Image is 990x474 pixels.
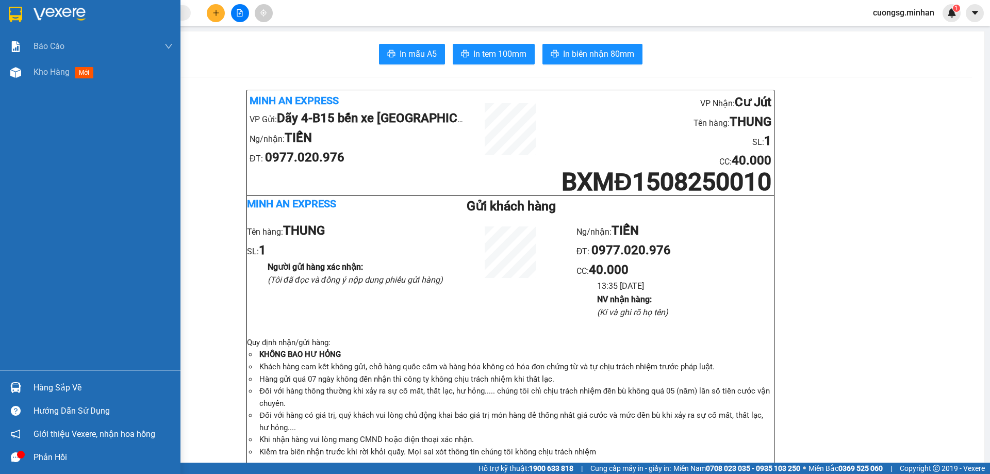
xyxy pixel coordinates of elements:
[10,382,21,393] img: warehouse-icon
[554,171,771,193] h1: BXMĐ1508250010
[277,111,498,125] b: Dãy 4-B15 bến xe [GEOGRAPHIC_DATA]
[554,93,771,112] li: VP Nhận:
[34,403,173,419] div: Hướng dẫn sử dụng
[257,434,774,446] li: Khi nhận hàng vui lòng mang CMND hoặc điện thoại xác nhận.
[212,9,220,17] span: plus
[9,7,22,22] img: logo-vxr
[257,373,774,386] li: Hàng gửi quá 07 ngày không đến nhận thì công ty không chịu trách nhiệm khi thất lạc.
[121,10,145,21] span: Nhận:
[838,464,883,472] strong: 0369 525 060
[591,243,671,257] b: 0977.020.976
[970,8,980,18] span: caret-down
[257,361,774,373] li: Khách hàng cam kết không gửi, chở hàng quốc cấm và hàng hóa không có hóa đơn chứng từ và tự chịu ...
[803,466,806,470] span: ⚪️
[34,450,173,465] div: Phản hồi
[597,295,652,304] b: NV nhận hàng :
[9,75,193,88] div: Tên hàng: THUNG ( : 1 )
[283,223,325,238] b: THUNG
[250,128,467,148] li: Ng/nhận:
[121,21,193,34] div: TIẾN
[764,134,771,148] b: 1
[597,280,774,292] li: 13:35 [DATE]
[75,67,93,78] span: mới
[563,47,634,60] span: In biên nhận 80mm
[10,41,21,52] img: solution-icon
[706,464,800,472] strong: 0708 023 035 - 0935 103 250
[9,9,113,34] div: Dãy 4-B15 bến xe [GEOGRAPHIC_DATA]
[260,9,267,17] span: aim
[730,157,771,167] span: :
[581,463,583,474] span: |
[247,221,444,241] li: Tên hàng:
[119,57,134,68] span: CC :
[576,241,774,260] li: ĐT:
[257,446,774,459] li: Kiểm tra biên nhận trước khi rời khỏi quầy. Mọi sai xót thông tin chúng tôi không chịu trách nhiệm
[467,199,556,214] b: Gửi khách hàng
[250,148,467,168] li: ĐT:
[966,4,984,22] button: caret-down
[34,67,70,77] span: Kho hàng
[236,9,243,17] span: file-add
[265,150,344,165] b: 0977.020.976
[589,263,629,277] b: 40.000
[119,54,194,69] div: 40.000
[529,464,573,472] strong: 1900 633 818
[34,40,64,53] span: Báo cáo
[285,130,312,145] b: TIẾN
[231,4,249,22] button: file-add
[379,44,445,64] button: printerIn mẫu A5
[164,42,173,51] span: down
[473,47,526,60] span: In tem 100mm
[11,452,21,462] span: message
[730,115,771,129] b: THUNG
[576,221,774,319] ul: CC
[612,223,639,238] b: TIẾN
[11,429,21,439] span: notification
[542,44,642,64] button: printerIn biên nhận 80mm
[890,463,892,474] span: |
[947,8,956,18] img: icon-new-feature
[453,44,535,64] button: printerIn tem 100mm
[247,198,336,210] b: Minh An Express
[590,463,671,474] span: Cung cấp máy in - giấy in:
[554,112,771,132] li: Tên hàng:
[551,50,559,59] span: printer
[954,5,958,12] span: 1
[554,151,771,171] li: CC
[554,132,771,151] li: SL:
[478,463,573,474] span: Hỗ trợ kỹ thuật:
[953,5,960,12] sup: 1
[247,241,444,260] li: SL:
[400,47,437,60] span: In mẫu A5
[255,4,273,22] button: aim
[933,465,940,472] span: copyright
[387,50,395,59] span: printer
[865,6,943,19] span: cuongsg.minhan
[121,34,193,48] div: 0977020976
[461,50,469,59] span: printer
[257,410,774,434] li: Đối với hàng có giá trị, quý khách vui lòng chủ động khai báo giá trị món hàng để thống nhất giá ...
[259,243,266,257] b: 1
[257,385,774,410] li: Đối với hàng thông thường khi xảy ra sự cố mất, thất lạc, hư hỏng..... chúng tôi chỉ chịu trách n...
[808,463,883,474] span: Miền Bắc
[732,153,771,168] b: 40.000
[259,350,341,359] strong: KHÔNG BAO HƯ HỎNG
[34,428,155,440] span: Giới thiệu Vexere, nhận hoa hồng
[250,109,467,128] li: VP Gửi:
[121,9,193,21] div: Cư Jút
[587,266,629,276] span: :
[268,262,363,272] b: Người gửi hàng xác nhận :
[10,67,21,78] img: warehouse-icon
[673,463,800,474] span: Miền Nam
[207,4,225,22] button: plus
[11,406,21,416] span: question-circle
[597,307,668,317] i: (Kí và ghi rõ họ tên)
[9,10,25,21] span: Gửi:
[268,275,443,285] i: (Tôi đã đọc và đồng ý nộp dung phiếu gửi hàng)
[735,95,771,109] b: Cư Jút
[109,74,123,88] span: SL
[247,337,774,459] div: Quy định nhận/gửi hàng :
[34,380,173,396] div: Hàng sắp về
[576,221,774,241] li: Ng/nhận:
[250,94,339,107] b: Minh An Express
